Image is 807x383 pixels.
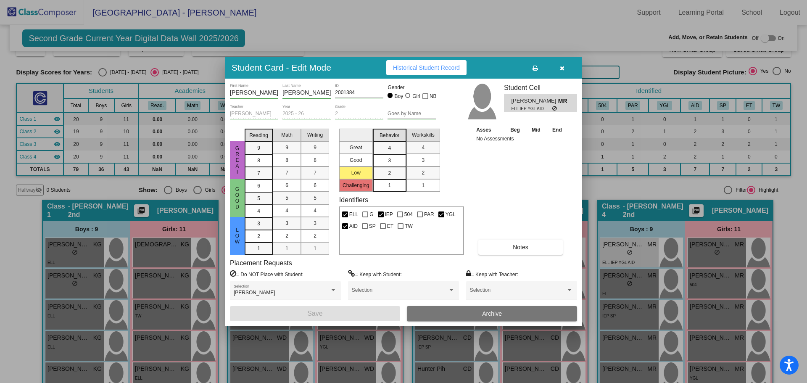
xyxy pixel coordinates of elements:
[285,219,288,227] span: 3
[314,144,316,151] span: 9
[380,132,399,139] span: Behavior
[349,221,358,231] span: AID
[388,111,436,117] input: goes by name
[285,232,288,240] span: 2
[348,270,402,278] label: = Keep with Student:
[422,169,425,177] span: 2
[230,111,278,117] input: teacher
[307,310,322,317] span: Save
[394,92,403,100] div: Boy
[504,84,577,92] h3: Student Cell
[314,182,316,189] span: 6
[466,270,518,278] label: = Keep with Teacher:
[314,219,316,227] span: 3
[511,97,558,106] span: [PERSON_NAME]
[558,97,570,106] span: MR
[412,131,435,139] span: Workskills
[281,131,293,139] span: Math
[234,186,241,210] span: Good
[285,182,288,189] span: 6
[285,245,288,252] span: 1
[307,131,323,139] span: Writing
[257,144,260,152] span: 9
[412,92,420,100] div: Girl
[404,209,413,219] span: 504
[257,169,260,177] span: 7
[234,227,241,245] span: Low
[422,156,425,164] span: 3
[526,125,546,135] th: Mid
[257,220,260,227] span: 3
[234,290,275,296] span: [PERSON_NAME]
[285,207,288,214] span: 4
[478,240,563,255] button: Notes
[388,169,391,177] span: 2
[388,182,391,189] span: 1
[422,182,425,189] span: 1
[405,221,413,231] span: TW
[257,182,260,190] span: 6
[474,135,568,143] td: No Assessments
[257,195,260,202] span: 5
[388,84,436,91] mat-label: Gender
[482,310,502,317] span: Archive
[230,306,400,321] button: Save
[335,111,383,117] input: grade
[422,144,425,151] span: 4
[430,91,437,101] span: NB
[386,60,467,75] button: Historical Student Record
[249,132,268,139] span: Reading
[511,106,552,112] span: ELL IEP YGL AID
[285,194,288,202] span: 5
[335,90,383,96] input: Enter ID
[257,207,260,215] span: 4
[446,209,456,219] span: YGL
[257,157,260,164] span: 8
[369,221,376,231] span: SP
[504,125,526,135] th: Beg
[314,245,316,252] span: 1
[285,144,288,151] span: 9
[388,144,391,152] span: 4
[474,125,504,135] th: Asses
[424,209,434,219] span: PAR
[388,157,391,164] span: 3
[230,270,303,278] label: = Do NOT Place with Student:
[230,259,292,267] label: Placement Requests
[393,64,460,71] span: Historical Student Record
[257,232,260,240] span: 2
[234,145,241,175] span: Great
[314,207,316,214] span: 4
[513,244,528,251] span: Notes
[349,209,358,219] span: ELL
[385,209,393,219] span: IEP
[387,221,393,231] span: ET
[369,209,373,219] span: G
[314,232,316,240] span: 2
[314,194,316,202] span: 5
[314,169,316,177] span: 7
[314,156,316,164] span: 8
[232,62,331,73] h3: Student Card - Edit Mode
[282,111,331,117] input: year
[339,196,368,204] label: Identifiers
[285,169,288,177] span: 7
[285,156,288,164] span: 8
[407,306,577,321] button: Archive
[257,245,260,252] span: 1
[546,125,568,135] th: End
